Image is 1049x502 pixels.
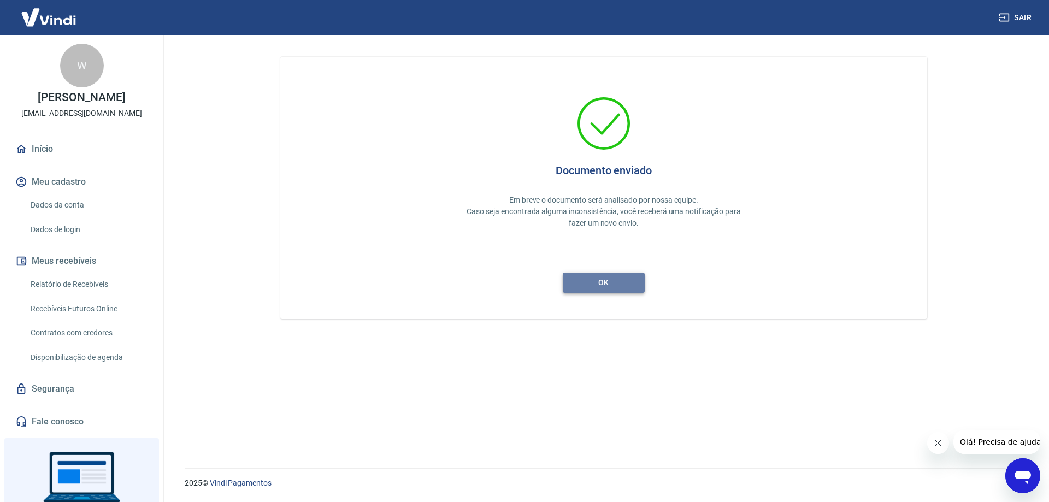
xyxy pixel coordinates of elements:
img: tab_keywords_by_traffic_grey.svg [115,63,124,72]
img: Vindi [13,1,84,34]
a: Dados de login [26,218,150,241]
img: logo_orange.svg [17,17,26,26]
a: Relatório de Recebíveis [26,273,150,296]
button: Meu cadastro [13,170,150,194]
img: tab_domain_overview_orange.svg [45,63,54,72]
iframe: Mensagem da empresa [953,430,1040,454]
iframe: Fechar mensagem [927,432,949,454]
p: [PERSON_NAME] [38,92,125,103]
a: Início [13,137,150,161]
div: Domínio [57,64,84,72]
button: Meus recebíveis [13,249,150,273]
img: website_grey.svg [17,28,26,37]
div: W [60,44,104,87]
button: Sair [997,8,1036,28]
div: Palavras-chave [127,64,175,72]
a: Dados da conta [26,194,150,216]
div: v 4.0.25 [31,17,54,26]
a: Contratos com credores [26,322,150,344]
p: Em breve o documento será analisado por nossa equipe. [461,194,747,206]
button: ok [563,273,645,293]
div: [PERSON_NAME]: [DOMAIN_NAME] [28,28,156,37]
a: Recebíveis Futuros Online [26,298,150,320]
h4: Documento enviado [556,164,652,177]
p: 2025 © [185,477,1023,489]
a: Fale conosco [13,410,150,434]
a: Disponibilização de agenda [26,346,150,369]
a: Vindi Pagamentos [210,479,272,487]
p: Caso seja encontrada alguma inconsistência, você receberá uma notificação para fazer um novo envio. [461,206,747,229]
span: Olá! Precisa de ajuda? [7,8,92,16]
a: Segurança [13,377,150,401]
p: [EMAIL_ADDRESS][DOMAIN_NAME] [21,108,142,119]
iframe: Botão para abrir a janela de mensagens [1005,458,1040,493]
